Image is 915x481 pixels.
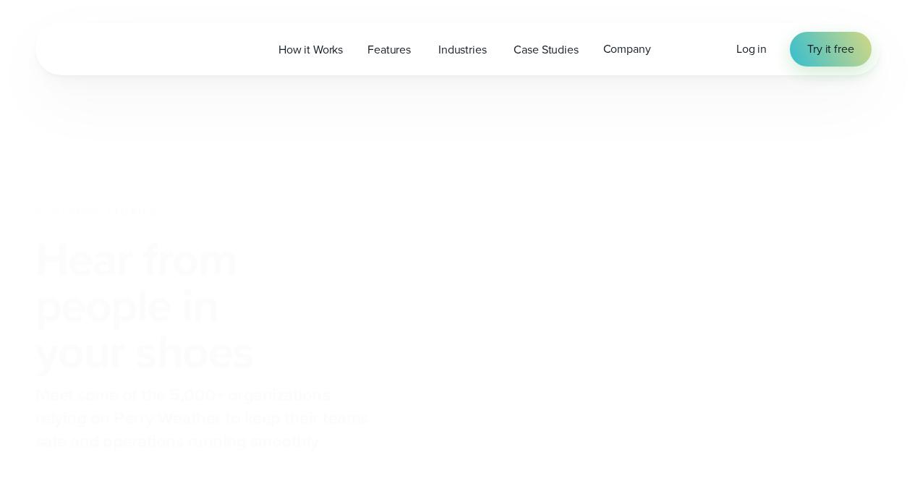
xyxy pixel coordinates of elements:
[736,41,767,58] a: Log in
[438,41,486,59] span: Industries
[514,41,578,59] span: Case Studies
[736,41,767,57] span: Log in
[790,32,871,67] a: Try it free
[367,41,411,59] span: Features
[501,35,590,64] a: Case Studies
[266,35,355,64] a: How it Works
[278,41,343,59] span: How it Works
[603,41,651,58] span: Company
[807,41,854,58] span: Try it free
